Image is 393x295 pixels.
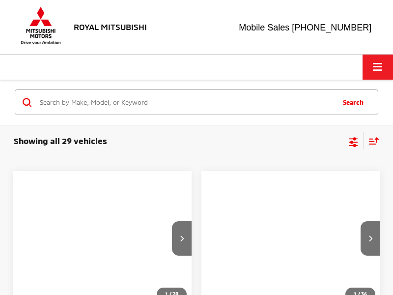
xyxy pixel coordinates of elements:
span: Mobile Sales [239,23,289,32]
input: Search by Make, Model, or Keyword [39,90,333,114]
span: Showing all 29 vehicles [14,136,107,146]
button: Select sort value [364,132,379,149]
button: Click to show site navigation [363,55,393,80]
button: Next image [172,221,192,256]
button: Select filters [347,134,360,148]
span: [PHONE_NUMBER] [292,23,371,32]
button: Next image [361,221,380,256]
h3: Royal Mitsubishi [74,22,147,31]
button: Search [333,90,378,115]
img: Mitsubishi [19,6,63,45]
